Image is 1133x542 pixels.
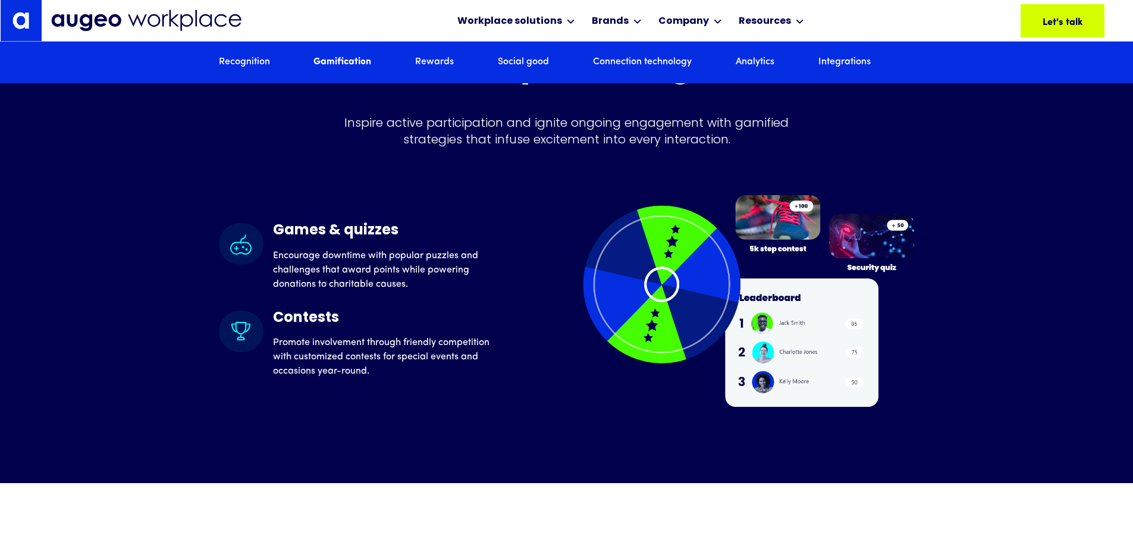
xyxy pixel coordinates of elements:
div: Company [658,14,709,29]
p: Encourage downtime with popular puzzles and challenges that award points while powering donations... [273,249,501,292]
div: Brands [592,14,629,29]
a: Recognition [219,56,270,69]
h4: Games & quizzes [273,223,501,239]
a: Social good [498,56,549,69]
a: Rewards [415,56,454,69]
div: Resources [739,14,791,29]
a: Gamification [313,56,371,69]
div: Workplace solutions [457,14,562,29]
p: Promote involvement through friendly competition with customized contests for special events and ... [273,336,501,378]
a: Analytics [736,56,774,69]
a: Connection technology [593,56,692,69]
img: Augeo Workplace business unit full logo in mignight blue. [51,10,241,32]
img: Augeo's "a" monogram decorative logo in white. [12,12,29,29]
a: Integrations [818,56,871,69]
p: Inspire active participation and ignite ongoing engagement with gamified strategies that infuse e... [338,114,795,148]
a: Let's talk [1021,4,1104,37]
h4: Contests [273,311,501,326]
